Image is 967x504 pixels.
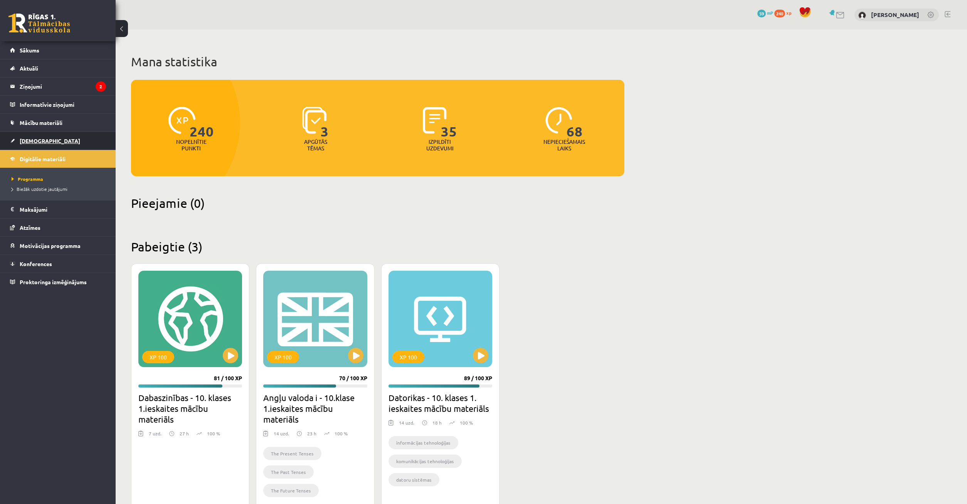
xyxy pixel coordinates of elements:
a: Informatīvie ziņojumi [10,96,106,113]
span: Aktuāli [20,65,38,72]
h2: Pabeigtie (3) [131,239,624,254]
a: Aktuāli [10,59,106,77]
span: 59 [757,10,766,17]
a: Motivācijas programma [10,237,106,255]
span: mP [767,10,773,16]
li: informācijas tehnoloģijas [388,436,458,449]
span: xp [786,10,791,16]
span: Sākums [20,47,39,54]
p: Apgūtās tēmas [301,138,331,152]
div: XP 100 [392,351,424,363]
img: icon-xp-0682a9bc20223a9ccc6f5883a126b849a74cddfe5390d2b41b4391c66f2066e7.svg [168,107,195,134]
li: The Future Tenses [263,484,319,497]
span: Programma [12,176,43,182]
a: Sākums [10,41,106,59]
h2: Dabaszinības - 10. klases 1.ieskaites mācību materiāls [138,392,242,425]
span: [DEMOGRAPHIC_DATA] [20,137,80,144]
a: Biežāk uzdotie jautājumi [12,185,108,192]
div: 14 uzd. [399,419,414,431]
a: Digitālie materiāli [10,150,106,168]
a: Atzīmes [10,219,106,236]
a: Rīgas 1. Tālmācības vidusskola [8,13,70,33]
img: icon-completed-tasks-ad58ae20a441b2904462921112bc710f1caf180af7a3daa7317a5a94f2d26646.svg [423,107,447,134]
p: 27 h [180,430,189,437]
a: [PERSON_NAME] [871,11,919,19]
a: [DEMOGRAPHIC_DATA] [10,132,106,150]
div: XP 100 [142,351,174,363]
li: datoru sistēmas [388,473,439,486]
h1: Mana statistika [131,54,624,69]
h2: Angļu valoda i - 10.klase 1.ieskaites mācību materiāls [263,392,367,425]
span: Konferences [20,260,52,267]
span: 240 [774,10,785,17]
div: 7 uzd. [149,430,161,442]
legend: Maksājumi [20,201,106,218]
p: 18 h [432,419,442,426]
p: Nepieciešamais laiks [543,138,585,152]
legend: Ziņojumi [20,78,106,95]
a: Konferences [10,255,106,273]
h2: Datorikas - 10. klases 1. ieskaites mācību materiāls [388,392,492,414]
i: 2 [96,81,106,92]
span: Digitālie materiāli [20,155,66,162]
a: Mācību materiāli [10,114,106,131]
span: Biežāk uzdotie jautājumi [12,186,67,192]
img: icon-clock-7be60019b62300814b6bd22b8e044499b485619524d84068768e800edab66f18.svg [545,107,572,134]
div: XP 100 [267,351,299,363]
span: Proktoringa izmēģinājums [20,278,87,285]
span: 240 [190,107,214,138]
div: 14 uzd. [274,430,289,442]
a: Ziņojumi2 [10,78,106,95]
a: Maksājumi [10,201,106,218]
span: 35 [441,107,457,138]
p: Nopelnītie punkti [176,138,207,152]
img: icon-learned-topics-4a711ccc23c960034f471b6e78daf4a3bad4a20eaf4de84257b87e66633f6470.svg [302,107,326,134]
li: The Present Tenses [263,447,321,460]
a: Programma [12,175,108,182]
p: 100 % [207,430,220,437]
p: 100 % [460,419,473,426]
p: Izpildīti uzdevumi [425,138,455,152]
a: Proktoringa izmēģinājums [10,273,106,291]
h2: Pieejamie (0) [131,196,624,211]
img: Timurs Lozovskis [858,12,866,19]
span: 3 [321,107,329,138]
legend: Informatīvie ziņojumi [20,96,106,113]
span: Mācību materiāli [20,119,62,126]
a: 59 mP [757,10,773,16]
span: Atzīmes [20,224,40,231]
p: 23 h [307,430,316,437]
span: 68 [567,107,583,138]
a: 240 xp [774,10,795,16]
li: komunikācijas tehnoloģijas [388,455,462,468]
span: Motivācijas programma [20,242,81,249]
p: 100 % [335,430,348,437]
li: The Past Tenses [263,465,314,479]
